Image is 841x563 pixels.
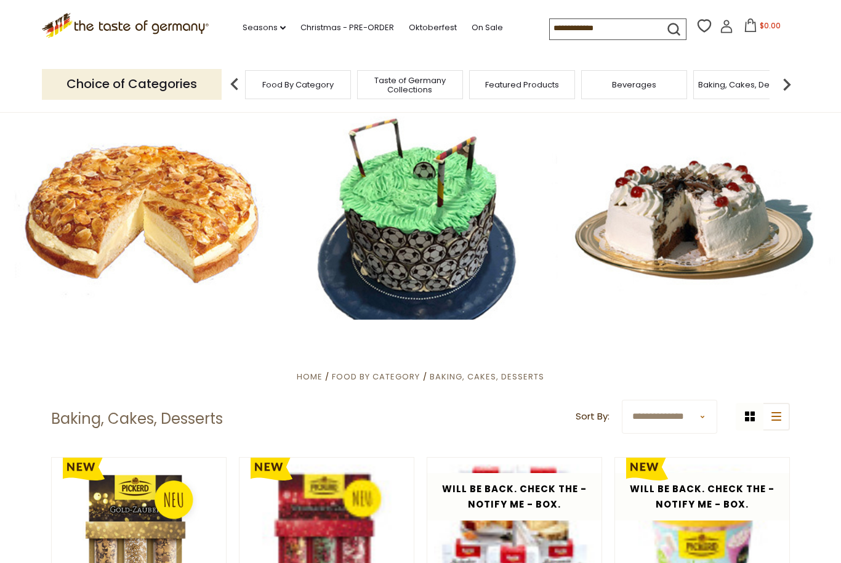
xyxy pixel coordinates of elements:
[485,80,559,89] a: Featured Products
[760,20,781,31] span: $0.00
[698,80,794,89] a: Baking, Cakes, Desserts
[300,21,394,34] a: Christmas - PRE-ORDER
[332,371,420,383] a: Food By Category
[297,371,323,383] a: Home
[222,72,247,97] img: previous arrow
[409,21,457,34] a: Oktoberfest
[51,410,223,428] h1: Baking, Cakes, Desserts
[472,21,503,34] a: On Sale
[612,80,656,89] a: Beverages
[576,409,610,424] label: Sort By:
[243,21,286,34] a: Seasons
[262,80,334,89] a: Food By Category
[430,371,544,383] a: Baking, Cakes, Desserts
[775,72,799,97] img: next arrow
[736,18,788,37] button: $0.00
[42,69,222,99] p: Choice of Categories
[361,76,459,94] a: Taste of Germany Collections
